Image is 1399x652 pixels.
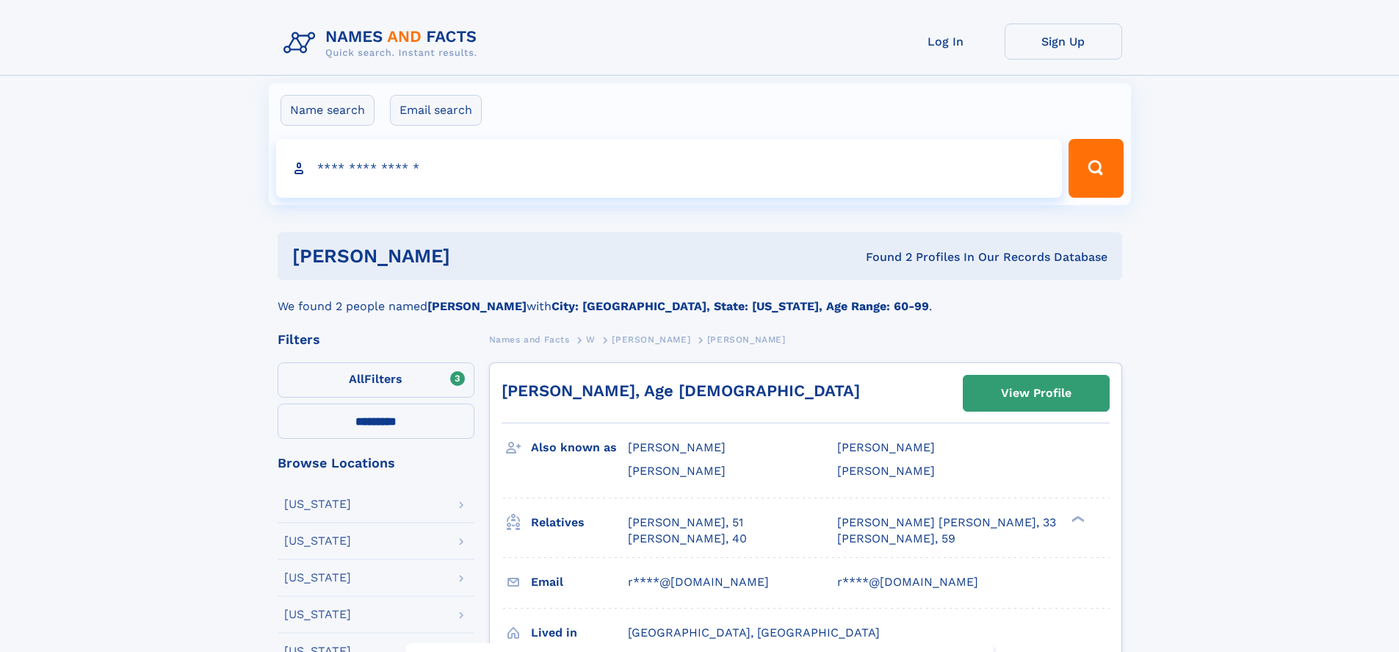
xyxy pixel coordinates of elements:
[1005,24,1122,60] a: Sign Up
[1001,376,1071,410] div: View Profile
[276,139,1063,198] input: search input
[1069,139,1123,198] button: Search Button
[427,299,527,313] b: [PERSON_NAME]
[531,510,628,535] h3: Relatives
[349,372,364,386] span: All
[837,531,955,547] a: [PERSON_NAME], 59
[531,570,628,595] h3: Email
[531,435,628,460] h3: Also known as
[531,620,628,645] h3: Lived in
[278,362,474,398] label: Filters
[292,247,658,265] h1: [PERSON_NAME]
[284,572,351,584] div: [US_STATE]
[837,440,935,454] span: [PERSON_NAME]
[502,381,860,400] a: [PERSON_NAME], Age [DEMOGRAPHIC_DATA]
[707,334,786,345] span: [PERSON_NAME]
[612,330,690,348] a: [PERSON_NAME]
[887,24,1005,60] a: Log In
[612,334,690,345] span: [PERSON_NAME]
[284,498,351,510] div: [US_STATE]
[628,531,747,547] a: [PERSON_NAME], 40
[489,330,570,348] a: Names and Facts
[628,626,880,640] span: [GEOGRAPHIC_DATA], [GEOGRAPHIC_DATA]
[628,515,743,531] a: [PERSON_NAME], 51
[658,249,1107,265] div: Found 2 Profiles In Our Records Database
[552,299,929,313] b: City: [GEOGRAPHIC_DATA], State: [US_STATE], Age Range: 60-99
[284,609,351,620] div: [US_STATE]
[278,280,1122,315] div: We found 2 people named with .
[278,24,489,63] img: Logo Names and Facts
[964,376,1109,411] a: View Profile
[1068,514,1085,523] div: ❯
[284,535,351,547] div: [US_STATE]
[278,333,474,346] div: Filters
[837,515,1056,531] a: [PERSON_NAME] [PERSON_NAME], 33
[628,464,726,478] span: [PERSON_NAME]
[837,464,935,478] span: [PERSON_NAME]
[390,95,482,126] label: Email search
[278,456,474,470] div: Browse Locations
[281,95,375,126] label: Name search
[628,440,726,454] span: [PERSON_NAME]
[586,334,596,345] span: W
[586,330,596,348] a: W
